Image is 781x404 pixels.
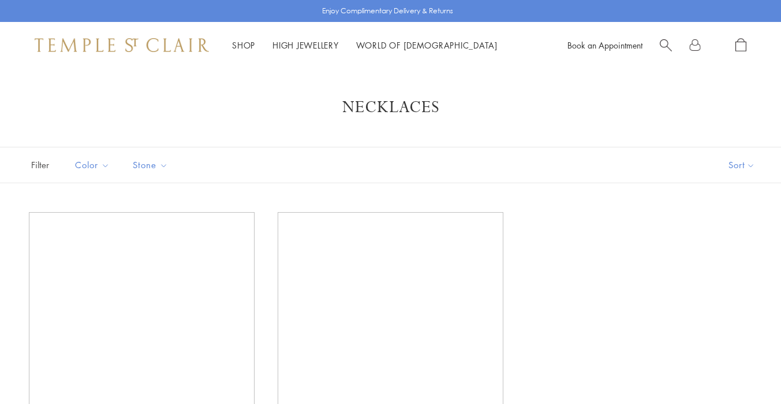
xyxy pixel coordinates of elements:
span: Stone [127,158,177,172]
button: Color [66,152,118,178]
nav: Main navigation [232,38,498,53]
img: Temple St. Clair [35,38,209,52]
a: High JewelleryHigh Jewellery [272,39,339,51]
span: Color [69,158,118,172]
button: Stone [124,152,177,178]
p: Enjoy Complimentary Delivery & Returns [322,5,453,17]
a: Open Shopping Bag [735,38,746,53]
a: Book an Appointment [567,39,642,51]
a: ShopShop [232,39,255,51]
a: Search [660,38,672,53]
h1: Necklaces [46,97,735,118]
a: World of [DEMOGRAPHIC_DATA]World of [DEMOGRAPHIC_DATA] [356,39,498,51]
button: Show sort by [702,147,781,183]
